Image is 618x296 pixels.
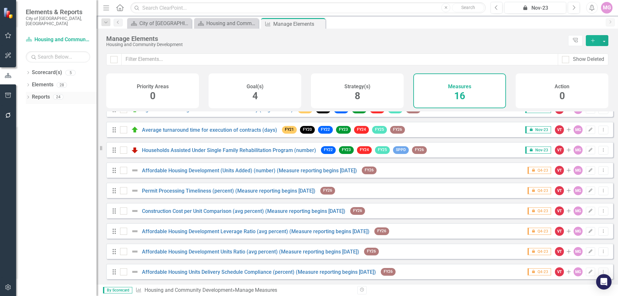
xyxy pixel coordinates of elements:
[375,146,390,154] span: FY25
[300,126,315,133] span: FY20
[142,208,345,214] a: Construction Cost per Unit Comparison (avg percent) (Measure reporting begins [DATE])
[65,70,76,75] div: 5
[364,248,379,255] span: FY26
[136,287,352,294] div: » Manage Measures
[26,16,90,26] small: City of [GEOGRAPHIC_DATA], [GEOGRAPHIC_DATA]
[344,84,370,90] h4: Strategy(s)
[390,126,405,133] span: FY26
[206,19,257,27] div: Housing and Community Development
[504,2,566,14] button: Nov-23
[142,188,315,194] a: Permit Processing Timeliness (percent) (Measure reporting begins [DATE])
[321,146,336,154] span: FY22
[131,268,139,276] img: Not Defined
[131,227,139,235] img: Not Defined
[573,56,604,63] div: Show Deleted
[139,19,190,27] div: City of [GEOGRAPHIC_DATA]
[26,51,90,62] input: Search Below...
[129,19,190,27] a: City of [GEOGRAPHIC_DATA]
[137,84,169,90] h4: Priority Areas
[555,125,564,134] div: VT
[142,147,316,153] a: Households Assisted Under Single Family Rehabilitation Program (number)
[354,126,369,133] span: FY24
[339,146,354,154] span: FY23
[507,4,564,12] div: Nov-23
[574,166,583,175] div: MG
[555,267,564,276] div: VT
[142,249,359,255] a: Affordable Housing Development Units Ratio (avg percent) (Measure reporting begins [DATE])
[106,35,565,42] div: Manage Elements
[3,7,14,19] img: ClearPoint Strategy
[555,146,564,155] div: VT
[142,269,376,275] a: Affordable Housing Units Delivery Schedule Compliance (percent) (Measure reporting begins [DATE])
[461,5,475,10] span: Search
[57,82,67,88] div: 28
[131,248,139,255] img: Not Defined
[273,20,324,28] div: Manage Elements
[574,267,583,276] div: MG
[555,227,564,236] div: VT
[145,287,232,293] a: Housing and Community Development
[142,228,370,234] a: Affordable Housing Development Leverage Ratio (avg percent) (Measure reporting begins [DATE])
[393,146,409,154] span: SPPD
[528,187,551,194] span: Q4-23
[53,94,63,100] div: 24
[318,126,333,133] span: FY22
[574,227,583,236] div: MG
[131,167,139,174] img: Not Defined
[150,90,155,101] span: 0
[528,207,551,215] span: Q4-23
[559,90,565,101] span: 0
[525,147,551,154] span: Nov-23
[196,19,257,27] a: Housing and Community Development
[574,146,583,155] div: MG
[320,187,335,194] span: FY26
[252,90,258,101] span: 4
[528,167,551,174] span: Q4-23
[574,125,583,134] div: MG
[381,268,396,275] span: FY26
[350,207,365,215] span: FY26
[412,146,427,154] span: FY26
[131,126,139,134] img: On Target
[142,167,357,174] a: Affordable Housing Development (Units Added) (number) (Measure reporting begins [DATE])
[130,2,486,14] input: Search ClearPoint...
[601,2,613,14] button: MG
[32,69,62,76] a: Scorecard(s)
[452,3,484,12] button: Search
[528,228,551,235] span: Q4-23
[555,247,564,256] div: VT
[454,90,465,101] span: 16
[121,53,558,65] input: Filter Elements...
[131,187,139,195] img: Not Defined
[528,268,551,275] span: Q4-23
[247,84,264,90] h4: Goal(s)
[555,84,569,90] h4: Action
[555,186,564,195] div: VT
[336,126,351,133] span: FY23
[131,146,139,154] img: Below Plan
[574,247,583,256] div: MG
[26,36,90,43] a: Housing and Community Development
[372,126,387,133] span: FY25
[555,206,564,215] div: VT
[282,126,297,133] span: FY21
[555,166,564,175] div: VT
[131,207,139,215] img: Not Defined
[355,90,360,101] span: 8
[574,186,583,195] div: MG
[362,167,377,174] span: FY26
[142,127,277,133] a: Average turnaround time for execution of contracts (days)
[448,84,471,90] h4: Measures
[26,8,90,16] span: Elements & Reports
[525,126,551,133] span: Nov-23
[32,81,53,89] a: Elements
[32,93,50,101] a: Reports
[106,42,565,47] div: Housing and Community Development
[103,287,132,293] span: By Scorecard
[596,274,612,290] div: Open Intercom Messenger
[528,248,551,255] span: Q4-23
[374,227,389,235] span: FY26
[574,206,583,215] div: MG
[357,146,372,154] span: FY24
